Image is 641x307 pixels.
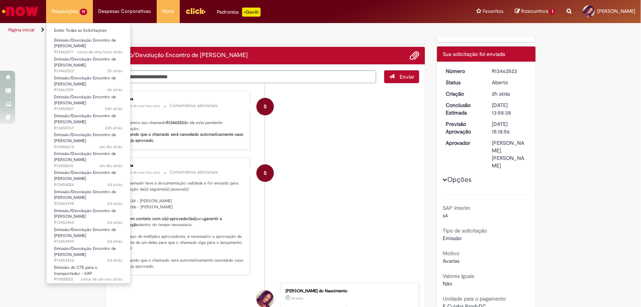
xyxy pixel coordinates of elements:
time: 29/08/2025 14:19:07 [124,104,161,108]
time: 29/08/2025 13:58:35 [108,68,123,74]
span: Emissão/Devolução Encontro de [PERSON_NAME] [54,227,116,239]
div: System [256,98,274,115]
span: um dia atrás [100,163,123,169]
a: Aberto R13458767 : Emissão/Devolução Encontro de Contas Fornecedor [46,112,130,128]
b: R13462523 [167,120,187,126]
span: Emissão/Devolução Encontro de [PERSON_NAME] [54,37,116,49]
a: Aberto R13453422 : Emissão/Devolução Encontro de Contas Fornecedor [46,245,130,261]
span: 2h atrás [291,296,303,301]
a: Aberto R11800022 : Emissão do CTE para o transportador - SAP [46,264,130,280]
span: cerca de uma hora atrás [124,104,161,108]
span: Despesas Corporativas [99,8,151,15]
dt: Status [440,79,487,86]
img: click_logo_yellow_360x200.png [185,5,206,17]
span: R13454024 [54,182,123,188]
span: 2d atrás [108,257,123,263]
span: Favoritos [483,8,504,15]
textarea: Digite sua mensagem aqui... [111,70,377,84]
dt: Previsão Aprovação [440,120,487,135]
div: [DATE] 15:18:56 [492,120,527,135]
span: R13453998 [54,201,123,207]
time: 28/08/2025 15:26:02 [100,144,123,150]
b: Entre em contato com o(s) aprovador(es) [119,216,196,222]
span: Emissão/Devolução Encontro de [PERSON_NAME] [54,132,116,144]
time: 28/08/2025 15:39:09 [105,125,123,131]
a: Aberto R11781110 : Emissão do CTE para o transportador - SAP [46,282,130,299]
a: Aberto R13461289 : Emissão/Devolução Encontro de Contas Fornecedor [46,74,130,90]
span: S [264,98,267,116]
span: Emissão/Devolução Encontro de [PERSON_NAME] [54,208,116,220]
dt: Criação [440,90,487,98]
time: 27/08/2025 17:43:26 [108,182,123,188]
b: Valores Iguais [443,273,474,279]
div: R13462523 [492,67,527,75]
span: R13458612 [54,163,123,169]
span: Rascunhos [521,8,548,15]
span: Sua solicitação foi enviada [443,51,505,57]
small: Comentários adicionais [170,169,218,175]
span: R13453422 [54,257,123,264]
span: More [162,8,174,15]
a: Aberto R13462523 : Emissão/Devolução Encontro de Contas Fornecedor [46,55,130,71]
a: Aberto R13458672 : Emissão/Devolução Encontro de Contas Fornecedor [46,131,130,147]
span: Enviar [400,73,414,80]
b: Tipo de solicitação [443,227,487,234]
span: Emissão/Devolução Encontro de [PERSON_NAME] [54,189,116,201]
span: 2d atrás [108,201,123,206]
span: S [264,164,267,182]
p: Seu chamado teve a documentação validada e foi enviado para aprovação da(s) seguinte(s) pessoa(s)... [119,180,244,270]
a: Aberto R13453965 : Emissão/Devolução Encontro de Contas Fornecedor [46,207,130,223]
span: 2d atrás [108,220,123,225]
dt: Conclusão Estimada [440,101,487,116]
span: R13453965 [54,220,123,226]
span: Emissão/Devolução Encontro de [PERSON_NAME] [54,170,116,181]
span: Emissão/Devolução Encontro de [PERSON_NAME] [54,113,116,125]
span: 24h atrás [105,106,123,112]
span: Requisições [52,8,78,15]
span: Emissão/Devolução Encontro de [PERSON_NAME] [54,75,116,87]
span: R11800022 [54,276,123,282]
a: Exibir Todas as Solicitações [46,26,130,35]
b: Motivo [443,250,459,257]
div: Sistema [119,97,244,101]
span: R13461289 [54,87,123,93]
span: [PERSON_NAME] [597,8,635,14]
b: SAP Interim [443,205,470,211]
time: 28/08/2025 15:46:38 [105,106,123,112]
a: Aberto R13462571 : Emissão/Devolução Encontro de Contas Fornecedor [46,36,130,53]
span: 2d atrás [108,239,123,244]
time: 27/08/2025 16:07:14 [108,257,123,263]
span: Não [443,280,452,287]
time: 29/08/2025 13:58:33 [492,90,510,97]
span: R13462571 [54,49,123,55]
span: cerca de uma hora atrás [77,49,123,55]
span: R13453899 [54,239,123,245]
a: Aberto R13453899 : Emissão/Devolução Encontro de Contas Fornecedor [46,226,130,242]
div: 29/08/2025 13:58:33 [492,90,527,98]
dt: Número [440,67,487,75]
a: Aberto R13458827 : Emissão/Devolução Encontro de Contas Fornecedor [46,93,130,109]
a: Aberto R13453998 : Emissão/Devolução Encontro de Contas Fornecedor [46,188,130,204]
span: 24h atrás [105,125,123,131]
a: Aberto R13458612 : Emissão/Devolução Encontro de Contas Fornecedor [46,150,130,166]
a: Aberto R13454024 : Emissão/Devolução Encontro de Contas Fornecedor [46,169,130,185]
div: System [256,164,274,182]
span: 2d atrás [108,182,123,188]
b: Unidade para o pagamento [443,295,506,302]
span: R13458827 [54,106,123,112]
time: 28/08/2025 15:17:47 [100,163,123,169]
dt: Aprovador [440,139,487,147]
span: cerca de um ano atrás [81,276,123,282]
div: [PERSON_NAME] do Nascimento [286,289,411,293]
time: 29/08/2025 10:01:01 [108,87,123,93]
button: Adicionar anexos [409,51,419,60]
span: cerca de uma hora atrás [124,170,161,175]
h2: Emissão/Devolução Encontro de Contas Fornecedor Histórico de tíquete [111,52,248,59]
time: 27/08/2025 17:22:17 [108,239,123,244]
span: Avarias [443,257,459,264]
span: R13462523 [54,68,123,74]
span: Emissão/Devolução Encontro de [PERSON_NAME] [54,56,116,68]
b: Lembrando que o chamado será cancelado automaticamente caso não seja aprovado. [119,132,245,143]
span: Emissão/Devolução Encontro de [PERSON_NAME] [54,151,116,163]
span: Emissão do CTE para o transportador - SAP [54,265,97,276]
